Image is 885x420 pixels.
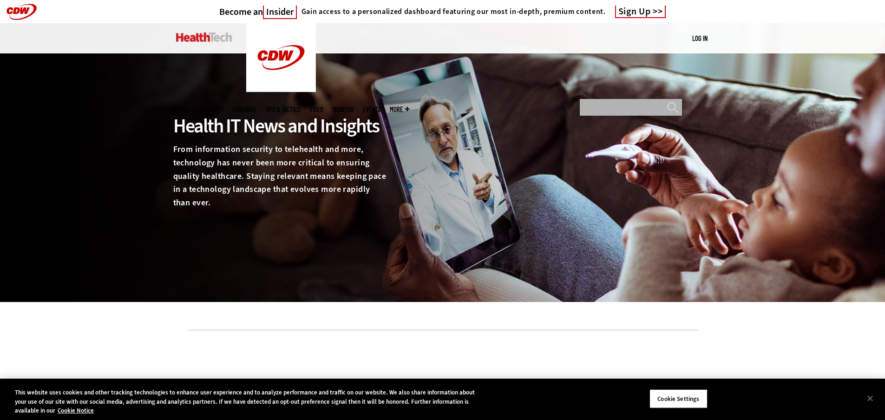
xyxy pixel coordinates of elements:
[173,106,190,113] span: Topics
[219,6,297,18] a: Become anInsider
[363,106,380,113] a: Events
[265,106,300,113] a: Tips & Tactics
[302,7,606,16] h4: Gain access to a personalized dashboard featuring our most in-depth, premium content.
[333,106,354,113] a: MonITor
[246,85,316,94] a: CDW
[309,106,323,113] a: Video
[15,388,487,415] div: This website uses cookies and other tracking technologies to enhance user experience and to analy...
[246,23,316,92] img: Home
[297,7,606,16] a: Gain access to a personalized dashboard featuring our most in-depth, premium content.
[692,34,708,42] a: Log in
[173,113,389,138] div: Health IT News and Insights
[649,389,708,408] button: Cookie Settings
[274,344,612,386] iframe: advertisement
[692,33,708,43] div: User menu
[58,407,94,414] a: More information about your privacy
[615,6,666,18] a: Sign Up
[860,388,880,408] button: Close
[219,6,297,18] h3: Become an
[390,106,409,113] span: More
[199,106,223,113] span: Specialty
[233,106,256,113] a: Features
[176,33,232,42] img: Home
[173,143,389,210] p: From information security to telehealth and more, technology has never been more critical to ensu...
[263,6,297,19] span: Insider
